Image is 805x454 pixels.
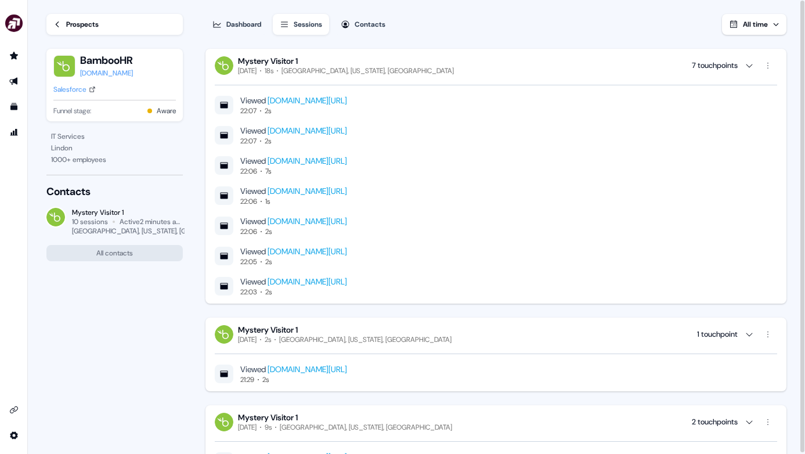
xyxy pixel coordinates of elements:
[268,156,347,166] a: [DOMAIN_NAME][URL]
[53,105,91,117] span: Funnel stage:
[72,208,183,217] div: Mystery Visitor 1
[265,257,272,266] div: 2s
[268,125,347,136] a: [DOMAIN_NAME][URL]
[265,423,272,432] div: 9s
[240,106,257,116] div: 22:07
[240,155,347,167] div: Viewed
[5,426,23,445] a: Go to integrations
[265,167,271,176] div: 7s
[697,329,738,340] div: 1 touchpoint
[692,416,738,428] div: 2 touchpoints
[268,216,347,226] a: [DOMAIN_NAME][URL]
[722,14,786,35] button: All time
[51,142,178,154] div: Lindon
[265,197,270,206] div: 1s
[240,287,257,297] div: 22:03
[46,185,183,199] div: Contacts
[157,105,176,117] button: Aware
[265,287,272,297] div: 2s
[215,344,777,384] div: Mystery Visitor 1[DATE]2s[GEOGRAPHIC_DATA], [US_STATE], [GEOGRAPHIC_DATA] 1 touchpoint
[294,19,322,30] div: Sessions
[53,84,96,95] a: Salesforce
[53,84,86,95] div: Salesforce
[240,375,254,384] div: 21:29
[240,215,347,227] div: Viewed
[265,335,271,344] div: 2s
[265,106,271,116] div: 2s
[238,325,452,335] div: Mystery Visitor 1
[268,186,347,196] a: [DOMAIN_NAME][URL]
[5,72,23,91] a: Go to outbound experience
[334,14,392,35] button: Contacts
[265,227,272,236] div: 2s
[240,227,257,236] div: 22:06
[273,14,329,35] button: Sessions
[215,412,777,432] button: Mystery Visitor 1[DATE]9s[GEOGRAPHIC_DATA], [US_STATE], [GEOGRAPHIC_DATA] 2 touchpoints
[280,423,452,432] div: [GEOGRAPHIC_DATA], [US_STATE], [GEOGRAPHIC_DATA]
[120,217,183,226] div: Active 2 minutes ago
[262,375,269,384] div: 2s
[268,95,347,106] a: [DOMAIN_NAME][URL]
[268,364,347,374] a: [DOMAIN_NAME][URL]
[80,67,133,79] a: [DOMAIN_NAME]
[46,14,183,35] a: Prospects
[692,60,738,71] div: 7 touchpoints
[240,246,347,257] div: Viewed
[205,14,268,35] button: Dashboard
[355,19,385,30] div: Contacts
[743,20,768,29] span: All time
[215,56,777,75] button: Mystery Visitor 1[DATE]18s[GEOGRAPHIC_DATA], [US_STATE], [GEOGRAPHIC_DATA] 7 touchpoints
[240,167,257,176] div: 22:06
[240,125,347,136] div: Viewed
[240,136,257,146] div: 22:07
[66,19,99,30] div: Prospects
[268,276,347,287] a: [DOMAIN_NAME][URL]
[281,66,454,75] div: [GEOGRAPHIC_DATA], [US_STATE], [GEOGRAPHIC_DATA]
[72,217,108,226] div: 10 sessions
[240,276,347,287] div: Viewed
[238,66,257,75] div: [DATE]
[240,257,257,266] div: 22:05
[5,401,23,419] a: Go to integrations
[238,412,452,423] div: Mystery Visitor 1
[215,325,777,344] button: Mystery Visitor 1[DATE]2s[GEOGRAPHIC_DATA], [US_STATE], [GEOGRAPHIC_DATA] 1 touchpoint
[5,46,23,65] a: Go to prospects
[265,136,271,146] div: 2s
[46,245,183,261] button: All contacts
[5,123,23,142] a: Go to attribution
[5,98,23,116] a: Go to templates
[238,423,257,432] div: [DATE]
[51,131,178,142] div: IT Services
[265,66,273,75] div: 18s
[238,335,257,344] div: [DATE]
[279,335,452,344] div: [GEOGRAPHIC_DATA], [US_STATE], [GEOGRAPHIC_DATA]
[240,197,257,206] div: 22:06
[268,246,347,257] a: [DOMAIN_NAME][URL]
[51,154,178,165] div: 1000 + employees
[240,185,347,197] div: Viewed
[80,53,133,67] button: BambooHR
[226,19,261,30] div: Dashboard
[240,363,347,375] div: Viewed
[72,226,246,236] div: [GEOGRAPHIC_DATA], [US_STATE], [GEOGRAPHIC_DATA]
[215,75,777,297] div: Mystery Visitor 1[DATE]18s[GEOGRAPHIC_DATA], [US_STATE], [GEOGRAPHIC_DATA] 7 touchpoints
[238,56,454,66] div: Mystery Visitor 1
[240,95,347,106] div: Viewed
